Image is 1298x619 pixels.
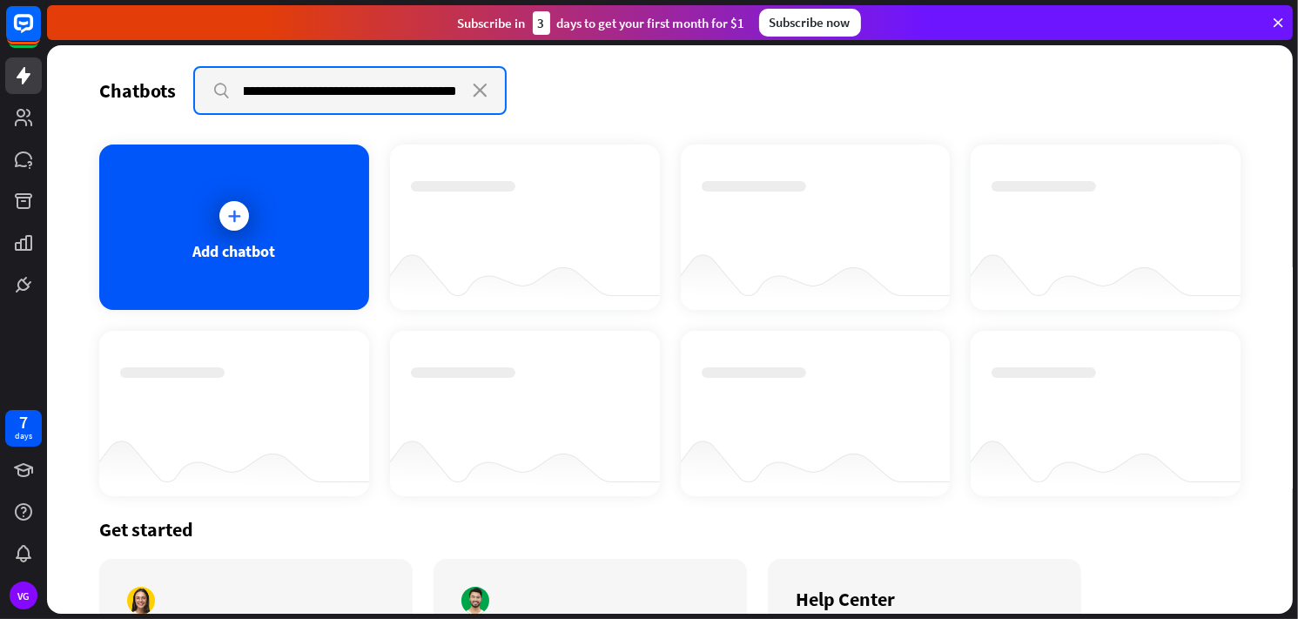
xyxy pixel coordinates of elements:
[5,410,42,447] a: 7 days
[473,84,488,98] i: close
[14,7,66,59] button: Open LiveChat chat widget
[533,11,550,35] div: 3
[796,587,1053,611] div: Help Center
[458,11,745,35] div: Subscribe in days to get your first month for $1
[15,430,32,442] div: days
[192,241,275,261] div: Add chatbot
[461,587,489,615] img: author
[19,414,28,430] div: 7
[99,78,176,103] div: Chatbots
[759,9,861,37] div: Subscribe now
[127,587,155,615] img: author
[10,582,37,609] div: VG
[99,517,1241,542] div: Get started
